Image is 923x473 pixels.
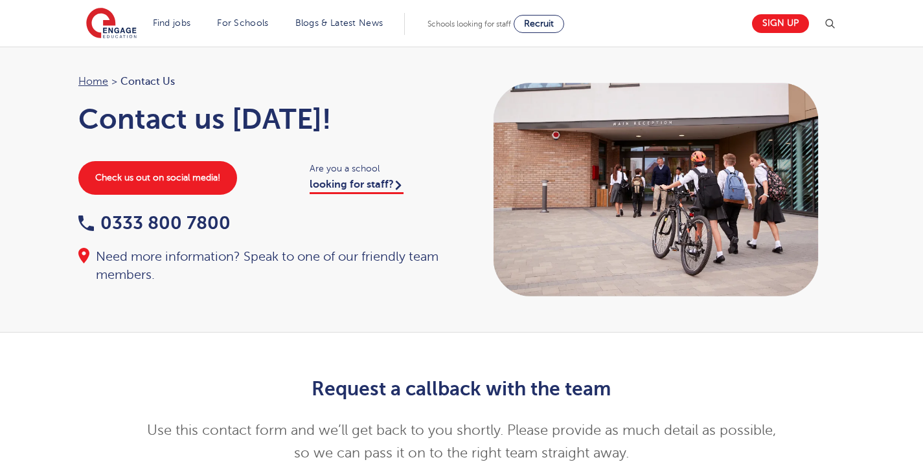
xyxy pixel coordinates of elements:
[514,15,564,33] a: Recruit
[111,76,117,87] span: >
[78,248,449,284] div: Need more information? Speak to one of our friendly team members.
[427,19,511,28] span: Schools looking for staff
[217,18,268,28] a: For Schools
[147,423,776,461] span: Use this contact form and we’ll get back to you shortly. Please provide as much detail as possibl...
[153,18,191,28] a: Find jobs
[78,76,108,87] a: Home
[295,18,383,28] a: Blogs & Latest News
[78,213,231,233] a: 0333 800 7800
[144,378,779,400] h2: Request a callback with the team
[120,73,175,90] span: Contact Us
[310,161,449,176] span: Are you a school
[78,73,449,90] nav: breadcrumb
[752,14,809,33] a: Sign up
[78,103,449,135] h1: Contact us [DATE]!
[86,8,137,40] img: Engage Education
[524,19,554,28] span: Recruit
[310,179,404,194] a: looking for staff?
[78,161,237,195] a: Check us out on social media!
